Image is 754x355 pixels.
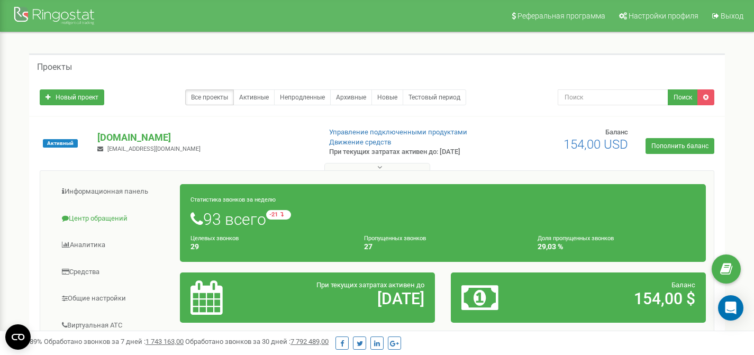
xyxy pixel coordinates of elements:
[185,89,234,105] a: Все проекты
[538,243,695,251] h4: 29,03 %
[330,89,372,105] a: Архивные
[233,89,275,105] a: Активные
[44,338,184,345] span: Обработано звонков за 7 дней :
[329,128,467,136] a: Управление подключенными продуктами
[564,137,628,152] span: 154,00 USD
[671,281,695,289] span: Баланс
[190,210,695,228] h1: 93 всего
[290,338,329,345] u: 7 792 489,00
[48,206,180,232] a: Центр обращений
[538,235,614,242] small: Доля пропущенных звонков
[5,324,31,350] button: Open CMP widget
[266,210,291,220] small: -21
[43,139,78,148] span: Активный
[605,128,628,136] span: Баланс
[274,290,424,307] h2: [DATE]
[646,138,714,154] a: Пополнить баланс
[364,235,426,242] small: Пропущенных звонков
[316,281,424,289] span: При текущих затратах активен до
[185,338,329,345] span: Обработано звонков за 30 дней :
[107,145,201,152] span: [EMAIL_ADDRESS][DOMAIN_NAME]
[48,179,180,205] a: Информационная панель
[190,235,239,242] small: Целевых звонков
[668,89,698,105] button: Поиск
[48,313,180,339] a: Виртуальная АТС
[721,12,743,20] span: Выход
[544,290,695,307] h2: 154,00 $
[97,131,312,144] p: [DOMAIN_NAME]
[329,138,391,146] a: Движение средств
[48,286,180,312] a: Общие настройки
[37,62,72,72] h5: Проекты
[718,295,743,321] div: Open Intercom Messenger
[146,338,184,345] u: 1 743 163,00
[371,89,403,105] a: Новые
[558,89,668,105] input: Поиск
[48,259,180,285] a: Средства
[190,243,348,251] h4: 29
[40,89,104,105] a: Новый проект
[364,243,522,251] h4: 27
[48,232,180,258] a: Аналитика
[517,12,605,20] span: Реферальная программа
[274,89,331,105] a: Непродленные
[190,196,276,203] small: Статистика звонков за неделю
[629,12,698,20] span: Настройки профиля
[329,147,486,157] p: При текущих затратах активен до: [DATE]
[403,89,466,105] a: Тестовый период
